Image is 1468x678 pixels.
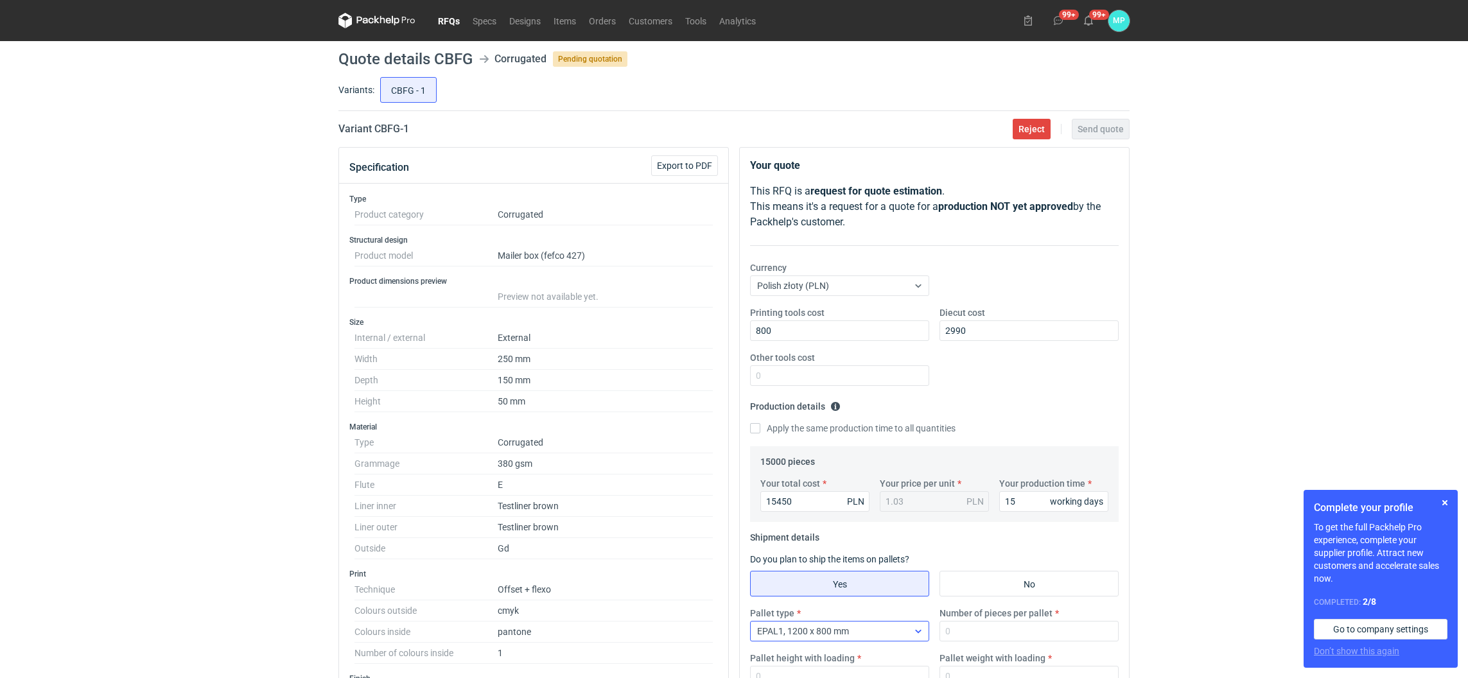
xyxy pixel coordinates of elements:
input: 0 [999,491,1108,512]
dd: External [498,327,713,349]
span: Pending quotation [553,51,627,67]
h3: Material [349,422,718,432]
div: PLN [847,495,864,508]
h3: Type [349,194,718,204]
label: Number of pieces per pallet [939,607,1053,620]
dt: Product category [354,204,498,225]
label: Pallet height with loading [750,652,855,665]
dd: pantone [498,621,713,643]
dt: Liner outer [354,517,498,538]
span: Send quote [1078,125,1124,134]
dt: Width [354,349,498,370]
div: Completed: [1314,595,1447,609]
label: CBFG - 1 [380,77,437,103]
dt: Technique [354,579,498,600]
dd: 250 mm [498,349,713,370]
dd: Corrugated [498,432,713,453]
strong: Your quote [750,159,800,171]
dt: Liner inner [354,496,498,517]
label: Pallet weight with loading [939,652,1045,665]
input: 0 [939,621,1119,641]
label: Other tools cost [750,351,815,364]
dd: Mailer box (fefco 427) [498,245,713,266]
div: Martyna Paroń [1108,10,1130,31]
a: Items [547,13,582,28]
dd: 380 gsm [498,453,713,474]
dt: Number of colours inside [354,643,498,664]
a: Customers [622,13,679,28]
input: 0 [750,365,929,386]
dt: Colours outside [354,600,498,621]
button: Skip for now [1437,495,1453,510]
strong: production NOT yet approved [938,200,1073,213]
div: PLN [966,495,984,508]
label: Currency [750,261,787,274]
label: Do you plan to ship the items on pallets? [750,554,909,564]
h3: Product dimensions preview [349,276,718,286]
dt: Product model [354,245,498,266]
button: Reject [1013,119,1051,139]
dd: 50 mm [498,391,713,412]
strong: 2 / 8 [1363,596,1376,607]
h1: Quote details CBFG [338,51,473,67]
dt: Internal / external [354,327,498,349]
figcaption: MP [1108,10,1130,31]
label: Your price per unit [880,477,955,490]
a: RFQs [432,13,466,28]
dd: cmyk [498,600,713,621]
a: Designs [503,13,547,28]
dt: Height [354,391,498,412]
dd: Corrugated [498,204,713,225]
dt: Colours inside [354,621,498,643]
button: 99+ [1048,10,1069,31]
p: To get the full Packhelp Pro experience, complete your supplier profile. Attract new customers an... [1314,521,1447,585]
label: Your total cost [760,477,820,490]
a: Tools [679,13,713,28]
div: working days [1050,495,1103,508]
svg: Packhelp Pro [338,13,415,28]
dt: Depth [354,370,498,391]
span: Polish złoty (PLN) [757,281,829,291]
legend: 15000 pieces [760,451,815,467]
strong: request for quote estimation [810,185,942,197]
dd: Testliner brown [498,517,713,538]
dd: Gd [498,538,713,559]
span: Preview not available yet. [498,291,599,302]
dt: Grammage [354,453,498,474]
dd: E [498,474,713,496]
label: Your production time [999,477,1085,490]
span: Export to PDF [657,161,712,170]
a: Specs [466,13,503,28]
label: Printing tools cost [750,306,825,319]
dt: Outside [354,538,498,559]
h3: Size [349,317,718,327]
button: Export to PDF [651,155,718,176]
a: Analytics [713,13,762,28]
input: 0 [760,491,869,512]
span: Reject [1018,125,1045,134]
dt: Flute [354,474,498,496]
label: No [939,571,1119,596]
input: 0 [750,320,929,341]
dd: 150 mm [498,370,713,391]
button: 99+ [1078,10,1099,31]
h3: Structural design [349,235,718,245]
a: Orders [582,13,622,28]
label: Yes [750,571,929,596]
a: Go to company settings [1314,619,1447,639]
button: Send quote [1072,119,1130,139]
div: Corrugated [494,51,546,67]
dd: 1 [498,643,713,664]
input: 0 [939,320,1119,341]
h1: Complete your profile [1314,500,1447,516]
label: Pallet type [750,607,794,620]
p: This RFQ is a . This means it's a request for a quote for a by the Packhelp's customer. [750,184,1119,230]
span: EPAL1, 1200 x 800 mm [757,626,849,636]
legend: Shipment details [750,527,819,543]
label: Diecut cost [939,306,985,319]
legend: Production details [750,396,841,412]
button: Specification [349,152,409,183]
dt: Type [354,432,498,453]
label: Variants: [338,83,374,96]
h2: Variant CBFG - 1 [338,121,409,137]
